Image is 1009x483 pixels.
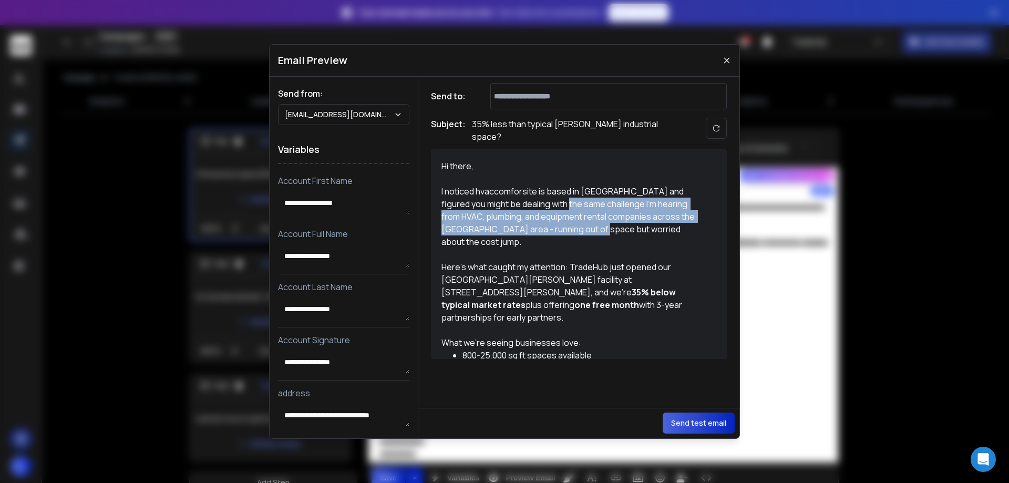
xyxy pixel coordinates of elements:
[441,286,677,311] strong: 35% below typical market rates
[462,349,704,362] li: 800-25,000 sq ft spaces available
[278,87,409,100] h1: Send from:
[441,185,704,248] div: I noticed hvaccomforsite is based in [GEOGRAPHIC_DATA] and figured you might be dealing with the ...
[441,160,704,172] div: Hi there,
[663,413,735,434] button: Send test email
[278,136,409,164] h1: Variables
[285,109,394,120] p: [EMAIL_ADDRESS][DOMAIN_NAME]
[971,447,996,472] div: Open Intercom Messenger
[278,387,409,399] p: address
[441,336,704,349] div: What we're seeing businesses love:
[431,90,473,102] h1: Send to:
[278,53,347,68] h1: Email Preview
[441,261,704,324] div: Here's what caught my attention: TradeHub just opened our [GEOGRAPHIC_DATA][PERSON_NAME] facility...
[278,174,409,187] p: Account First Name
[278,334,409,346] p: Account Signature
[278,228,409,240] p: Account Full Name
[278,281,409,293] p: Account Last Name
[574,299,639,311] strong: one free month
[472,118,682,143] p: 35% less than typical [PERSON_NAME] industrial space?
[431,118,466,143] h1: Subject:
